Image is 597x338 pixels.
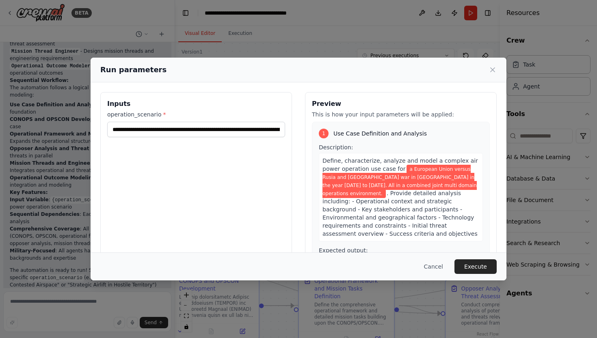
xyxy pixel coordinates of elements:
[454,259,497,274] button: Execute
[417,259,450,274] button: Cancel
[322,190,478,237] span: . Provide detailed analysis including: - Operational context and strategic background - Key stake...
[322,157,478,172] span: Define, characterize, analyze and model a complex air power operation use case for
[107,99,285,109] h3: Inputs
[100,64,167,75] h2: Run parameters
[322,165,477,198] span: Variable: operation_scenario
[107,110,285,118] label: operation_scenario
[312,99,490,109] h3: Preview
[319,144,353,151] span: Description:
[312,110,490,118] p: This is how your input parameters will be applied:
[319,129,329,138] div: 1
[333,129,427,138] span: Use Case Definition and Analysis
[319,247,368,254] span: Expected output:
